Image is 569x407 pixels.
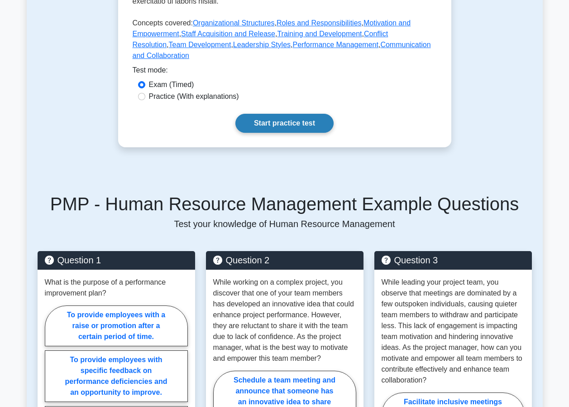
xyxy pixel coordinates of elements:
p: While working on a complex project, you discover that one of your team members has developed an i... [213,277,356,364]
a: Staff Acquisition and Release [181,30,275,38]
p: Test your knowledge of Human Resource Management [38,218,532,229]
a: Team Development [169,41,231,48]
p: While leading your project team, you observe that meetings are dominated by a few outspoken indiv... [382,277,525,386]
p: What is the purpose of a performance improvement plan? [45,277,188,299]
a: Conflict Resolution [133,30,388,48]
a: Roles and Responsibilities [277,19,362,27]
div: Test mode: [133,65,437,79]
a: Start practice test [235,114,334,133]
h5: PMP - Human Resource Management Example Questions [38,193,532,215]
a: Performance Management [293,41,378,48]
label: To provide employees with specific feedback on performance deficiencies and an opportunity to imp... [45,350,188,402]
label: Exam (Timed) [149,79,194,90]
h5: Question 3 [382,255,525,266]
h5: Question 2 [213,255,356,266]
a: Organizational Structures [193,19,275,27]
h5: Question 1 [45,255,188,266]
a: Leadership Styles [233,41,291,48]
p: Concepts covered: , , , , , , , , , [133,18,437,65]
label: To provide employees with a raise or promotion after a certain period of time. [45,305,188,346]
a: Training and Development [277,30,362,38]
label: Practice (With explanations) [149,91,239,102]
